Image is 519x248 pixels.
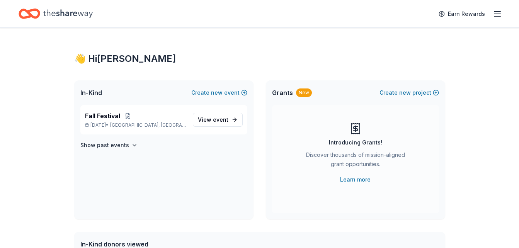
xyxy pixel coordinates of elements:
div: Introducing Grants! [329,138,382,147]
a: Earn Rewards [434,7,490,21]
span: new [399,88,411,97]
span: event [213,116,228,123]
a: View event [193,113,243,127]
button: Createnewevent [191,88,247,97]
h4: Show past events [80,141,129,150]
span: Fall Festival [85,111,120,121]
div: 👋 Hi [PERSON_NAME] [74,53,445,65]
a: Learn more [340,175,371,184]
span: Grants [272,88,293,97]
button: Show past events [80,141,138,150]
span: new [211,88,223,97]
span: [GEOGRAPHIC_DATA], [GEOGRAPHIC_DATA] [110,122,186,128]
p: [DATE] • [85,122,187,128]
div: New [296,88,312,97]
span: View [198,115,228,124]
div: Discover thousands of mission-aligned grant opportunities. [303,150,408,172]
a: Home [19,5,93,23]
button: Createnewproject [379,88,439,97]
span: In-Kind [80,88,102,97]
